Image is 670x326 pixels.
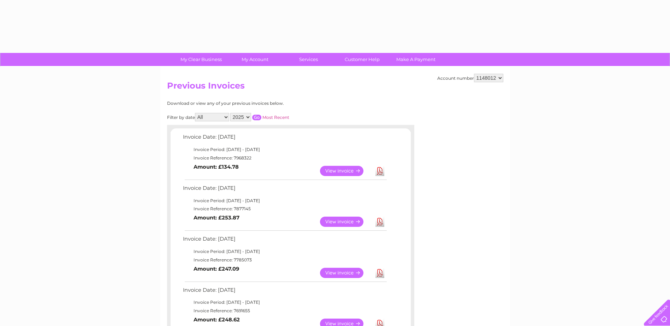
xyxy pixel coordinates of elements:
[172,53,230,66] a: My Clear Business
[333,53,391,66] a: Customer Help
[194,316,240,323] b: Amount: £248.62
[194,164,239,170] b: Amount: £134.78
[181,234,388,247] td: Invoice Date: [DATE]
[320,217,372,227] a: View
[375,166,384,176] a: Download
[181,145,388,154] td: Invoice Period: [DATE] - [DATE]
[181,307,388,315] td: Invoice Reference: 7691655
[194,215,239,221] b: Amount: £253.87
[181,154,388,162] td: Invoice Reference: 7968322
[181,205,388,213] td: Invoice Reference: 7877145
[375,217,384,227] a: Download
[181,285,388,298] td: Invoice Date: [DATE]
[181,256,388,264] td: Invoice Reference: 7785073
[194,266,239,272] b: Amount: £247.09
[226,53,284,66] a: My Account
[181,298,388,307] td: Invoice Period: [DATE] - [DATE]
[167,81,503,94] h2: Previous Invoices
[167,113,352,121] div: Filter by date
[262,115,289,120] a: Most Recent
[167,101,352,106] div: Download or view any of your previous invoices below.
[437,74,503,82] div: Account number
[320,166,372,176] a: View
[181,183,388,197] td: Invoice Date: [DATE]
[181,132,388,145] td: Invoice Date: [DATE]
[181,197,388,205] td: Invoice Period: [DATE] - [DATE]
[375,268,384,278] a: Download
[279,53,338,66] a: Services
[181,247,388,256] td: Invoice Period: [DATE] - [DATE]
[320,268,372,278] a: View
[387,53,445,66] a: Make A Payment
